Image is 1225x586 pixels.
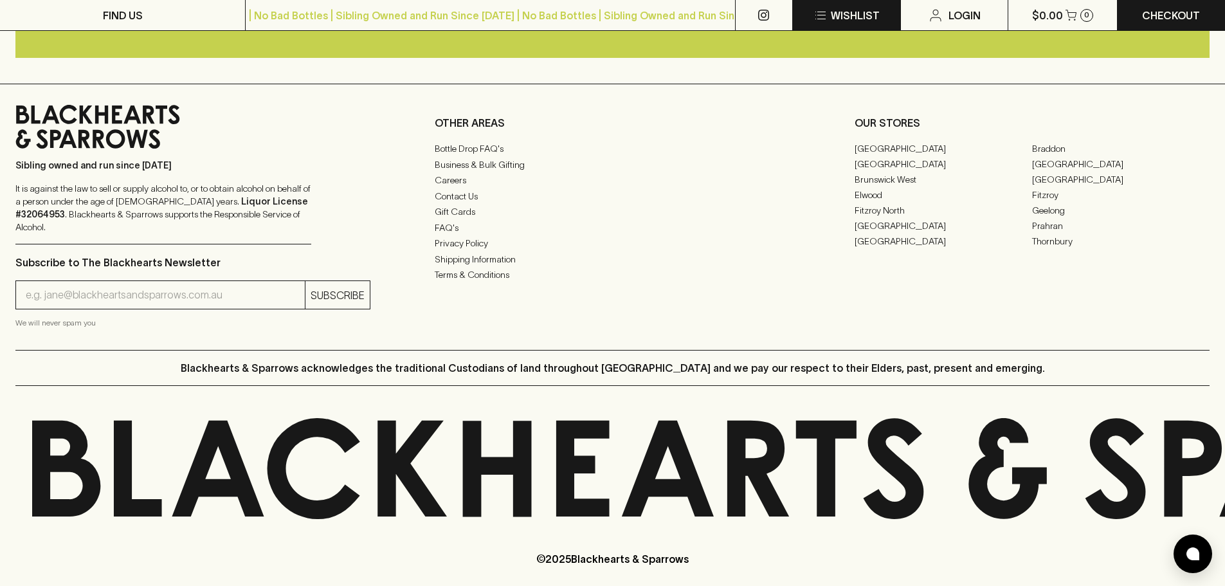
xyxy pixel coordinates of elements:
a: [GEOGRAPHIC_DATA] [1032,156,1210,172]
p: Blackhearts & Sparrows acknowledges the traditional Custodians of land throughout [GEOGRAPHIC_DAT... [181,360,1045,376]
a: Braddon [1032,141,1210,156]
a: Fitzroy North [855,203,1032,218]
p: $0.00 [1032,8,1063,23]
a: [GEOGRAPHIC_DATA] [855,156,1032,172]
a: Business & Bulk Gifting [435,157,790,172]
a: [GEOGRAPHIC_DATA] [855,233,1032,249]
p: OTHER AREAS [435,115,790,131]
a: Brunswick West [855,172,1032,187]
p: OUR STORES [855,115,1210,131]
a: Bottle Drop FAQ's [435,142,790,157]
a: Prahran [1032,218,1210,233]
p: Login [948,8,981,23]
a: FAQ's [435,220,790,235]
p: It is against the law to sell or supply alcohol to, or to obtain alcohol on behalf of a person un... [15,182,311,233]
a: Thornbury [1032,233,1210,249]
a: Terms & Conditions [435,268,790,283]
a: Contact Us [435,188,790,204]
a: [GEOGRAPHIC_DATA] [855,141,1032,156]
p: FIND US [103,8,143,23]
p: Wishlist [831,8,880,23]
a: Privacy Policy [435,236,790,252]
a: Careers [435,173,790,188]
a: Gift Cards [435,205,790,220]
p: Sibling owned and run since [DATE] [15,159,311,172]
a: [GEOGRAPHIC_DATA] [1032,172,1210,187]
p: We will never spam you [15,316,370,329]
a: Fitzroy [1032,187,1210,203]
a: Elwood [855,187,1032,203]
a: Shipping Information [435,252,790,267]
button: SUBSCRIBE [305,281,370,309]
p: SUBSCRIBE [311,288,365,303]
p: Subscribe to The Blackhearts Newsletter [15,255,370,270]
input: e.g. jane@blackheartsandsparrows.com.au [26,285,305,306]
p: Checkout [1142,8,1200,23]
p: 0 [1084,12,1089,19]
a: [GEOGRAPHIC_DATA] [855,218,1032,233]
img: bubble-icon [1186,547,1199,560]
a: Geelong [1032,203,1210,218]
